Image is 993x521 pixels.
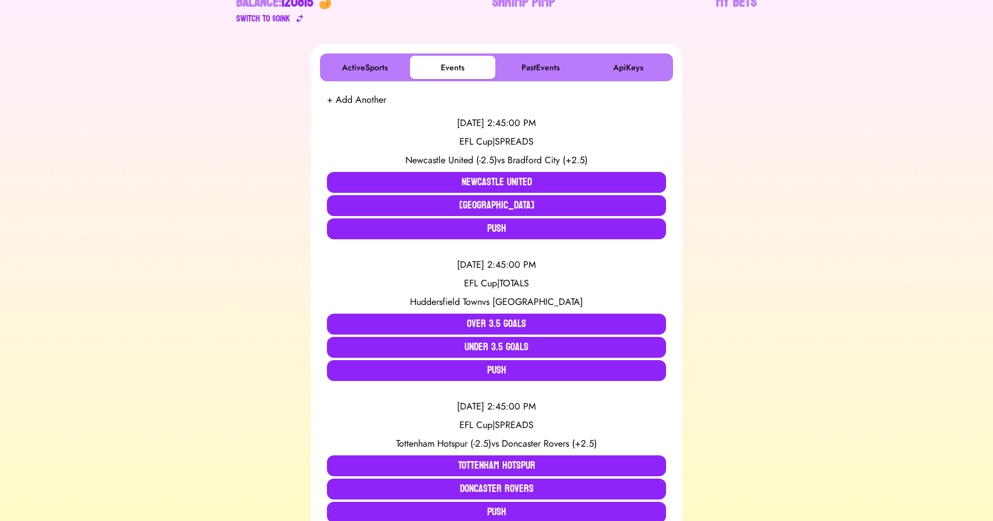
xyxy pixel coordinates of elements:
[327,135,666,149] div: EFL Cup | SPREADS
[410,295,482,308] span: Huddersfield Town
[327,418,666,432] div: EFL Cup | SPREADS
[327,172,666,193] button: Newcastle United
[327,218,666,239] button: Push
[498,56,583,79] button: PastEvents
[502,437,597,450] span: Doncaster Rovers (+2.5)
[322,56,408,79] button: ActiveSports
[327,479,666,500] button: Doncaster Rovers
[327,337,666,358] button: Under 3.5 Goals
[327,295,666,309] div: vs
[327,276,666,290] div: EFL Cup | TOTALS
[327,258,666,272] div: [DATE] 2:45:00 PM
[396,437,491,450] span: Tottenham Hotspur (-2.5)
[327,360,666,381] button: Push
[327,437,666,451] div: vs
[327,455,666,476] button: Tottenham Hotspur
[327,314,666,335] button: Over 3.5 Goals
[492,295,583,308] span: [GEOGRAPHIC_DATA]
[327,195,666,216] button: [GEOGRAPHIC_DATA]
[410,56,495,79] button: Events
[327,116,666,130] div: [DATE] 2:45:00 PM
[327,153,666,167] div: vs
[236,12,290,26] div: Switch to $ OINK
[585,56,671,79] button: ApiKeys
[508,153,588,167] span: Bradford City (+2.5)
[327,93,386,107] button: + Add Another
[327,400,666,414] div: [DATE] 2:45:00 PM
[405,153,497,167] span: Newcastle United (-2.5)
